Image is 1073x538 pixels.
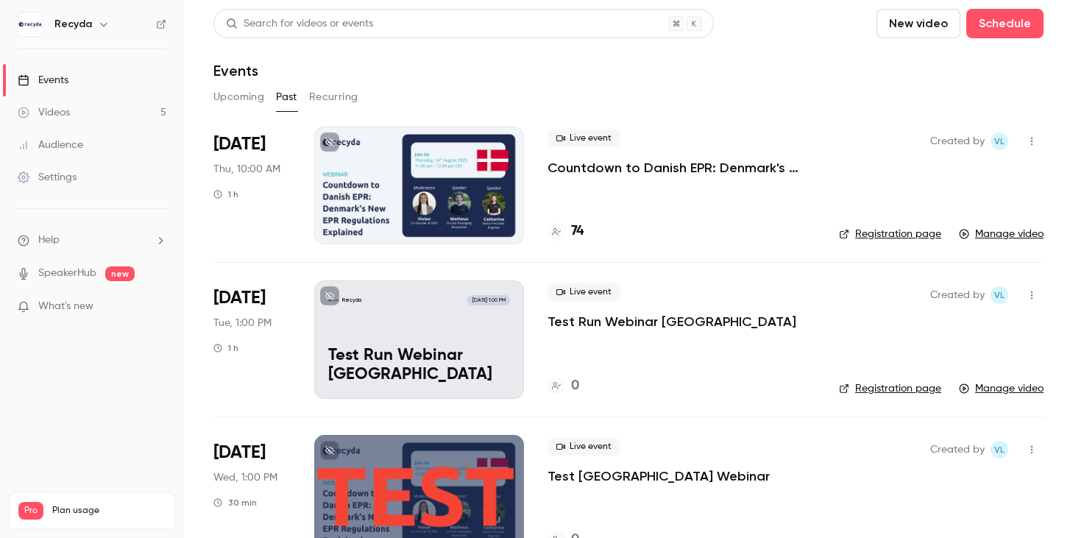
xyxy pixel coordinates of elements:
[548,159,815,177] a: Countdown to Danish EPR: Denmark's New EPR Regulations Explained
[226,16,373,32] div: Search for videos or events
[38,299,93,314] span: What's new
[149,300,166,314] iframe: Noticeable Trigger
[877,9,960,38] button: New video
[548,313,796,330] a: Test Run Webinar [GEOGRAPHIC_DATA]
[213,62,258,79] h1: Events
[994,286,1005,304] span: VL
[991,441,1008,459] span: Vivian Loftin
[548,376,579,396] a: 0
[328,347,510,385] p: Test Run Webinar [GEOGRAPHIC_DATA]
[213,127,291,244] div: Aug 14 Thu, 11:00 AM (Europe/Berlin)
[213,162,280,177] span: Thu, 10:00 AM
[991,132,1008,150] span: Vivian Loftin
[571,376,579,396] h4: 0
[18,502,43,520] span: Pro
[930,441,985,459] span: Created by
[213,441,266,464] span: [DATE]
[930,132,985,150] span: Created by
[930,286,985,304] span: Created by
[18,138,83,152] div: Audience
[548,130,620,147] span: Live event
[38,233,60,248] span: Help
[991,286,1008,304] span: Vivian Loftin
[213,342,238,354] div: 1 h
[959,381,1044,396] a: Manage video
[309,85,358,109] button: Recurring
[213,286,266,310] span: [DATE]
[548,222,584,241] a: 74
[959,227,1044,241] a: Manage video
[994,132,1005,150] span: VL
[467,295,509,305] span: [DATE] 1:00 PM
[213,280,291,398] div: Aug 12 Tue, 2:00 PM (Europe/Berlin)
[314,280,524,398] a: Test Run Webinar DenmarkRecyda[DATE] 1:00 PMTest Run Webinar [GEOGRAPHIC_DATA]
[18,170,77,185] div: Settings
[839,381,941,396] a: Registration page
[966,9,1044,38] button: Schedule
[548,467,770,485] a: Test [GEOGRAPHIC_DATA] Webinar
[105,266,135,281] span: new
[213,85,264,109] button: Upcoming
[18,105,70,120] div: Videos
[213,188,238,200] div: 1 h
[571,222,584,241] h4: 74
[994,441,1005,459] span: VL
[18,233,166,248] li: help-dropdown-opener
[342,297,361,304] p: Recyda
[839,227,941,241] a: Registration page
[18,73,68,88] div: Events
[548,283,620,301] span: Live event
[548,438,620,456] span: Live event
[54,17,92,32] h6: Recyda
[38,266,96,281] a: SpeakerHub
[213,316,272,330] span: Tue, 1:00 PM
[276,85,297,109] button: Past
[18,13,42,36] img: Recyda
[213,470,277,485] span: Wed, 1:00 PM
[213,497,257,509] div: 30 min
[52,505,166,517] span: Plan usage
[213,132,266,156] span: [DATE]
